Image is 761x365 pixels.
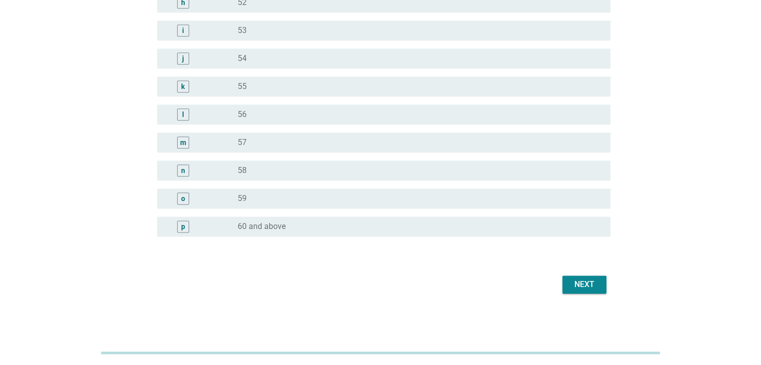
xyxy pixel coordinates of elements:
label: 58 [238,165,247,175]
div: p [181,221,185,231]
label: 54 [238,53,247,63]
div: o [181,193,185,203]
div: n [181,165,185,175]
label: 59 [238,193,247,203]
label: 53 [238,25,247,35]
label: 55 [238,81,247,91]
button: Next [562,275,606,293]
div: l [182,109,184,119]
label: 57 [238,137,247,147]
div: Next [570,278,598,290]
div: m [180,137,186,147]
div: i [182,25,184,35]
div: k [181,81,185,91]
label: 60 and above [238,221,286,231]
label: 56 [238,109,247,119]
div: j [182,53,184,63]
